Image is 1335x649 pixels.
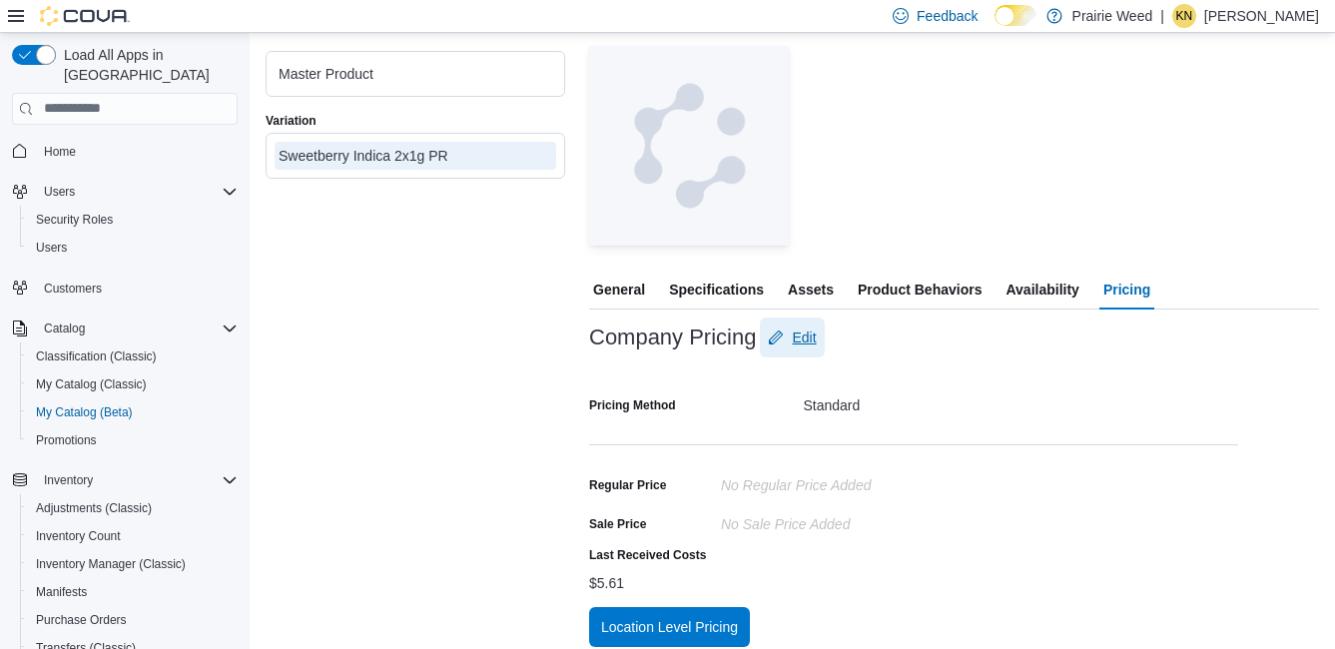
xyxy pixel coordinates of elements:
[1103,270,1150,310] span: Pricing
[40,6,130,26] img: Cova
[36,500,152,516] span: Adjustments (Classic)
[4,178,246,206] button: Users
[917,6,978,26] span: Feedback
[589,325,756,349] h3: Company Pricing
[36,180,83,204] button: Users
[995,5,1036,26] input: Dark Mode
[28,208,121,232] a: Security Roles
[4,466,246,494] button: Inventory
[44,184,75,200] span: Users
[36,376,147,392] span: My Catalog (Classic)
[36,584,87,600] span: Manifests
[279,145,552,165] div: Sweetberry Indica 2x1g PR
[44,281,102,297] span: Customers
[788,270,834,310] span: Assets
[589,397,676,413] label: Pricing Method
[28,372,155,396] a: My Catalog (Classic)
[20,206,246,234] button: Security Roles
[28,372,238,396] span: My Catalog (Classic)
[858,270,982,310] span: Product Behaviors
[20,234,246,262] button: Users
[20,606,246,634] button: Purchase Orders
[1005,270,1078,310] span: Availability
[36,277,110,301] a: Customers
[266,112,317,128] label: Variation
[36,432,97,448] span: Promotions
[36,468,238,492] span: Inventory
[20,370,246,398] button: My Catalog (Classic)
[28,400,141,424] a: My Catalog (Beta)
[28,400,238,424] span: My Catalog (Beta)
[20,522,246,550] button: Inventory Count
[44,144,76,160] span: Home
[589,547,706,563] label: Last Received Costs
[20,578,246,606] button: Manifests
[36,468,101,492] button: Inventory
[36,212,113,228] span: Security Roles
[1160,4,1164,28] p: |
[28,608,135,632] a: Purchase Orders
[804,389,1239,413] div: Standard
[28,580,238,604] span: Manifests
[4,274,246,303] button: Customers
[28,344,165,368] a: Classification (Classic)
[36,348,157,364] span: Classification (Classic)
[36,556,186,572] span: Inventory Manager (Classic)
[28,496,238,520] span: Adjustments (Classic)
[56,45,238,85] span: Load All Apps in [GEOGRAPHIC_DATA]
[1176,4,1193,28] span: KN
[36,317,238,340] span: Catalog
[1072,4,1153,28] p: Prairie Weed
[20,342,246,370] button: Classification (Classic)
[20,494,246,522] button: Adjustments (Classic)
[28,496,160,520] a: Adjustments (Classic)
[589,516,646,532] label: Sale Price
[760,318,824,357] button: Edit
[28,236,238,260] span: Users
[669,270,764,310] span: Specifications
[589,46,789,246] img: Image for Cova Placeholder
[36,612,127,628] span: Purchase Orders
[36,180,238,204] span: Users
[36,317,93,340] button: Catalog
[36,404,133,420] span: My Catalog (Beta)
[279,63,552,83] div: Master Product
[589,477,666,493] label: Regular Price
[20,550,246,578] button: Inventory Manager (Classic)
[28,524,238,548] span: Inventory Count
[44,321,85,336] span: Catalog
[28,580,95,604] a: Manifests
[28,344,238,368] span: Classification (Classic)
[589,607,750,647] button: Location Level Pricing
[36,240,67,256] span: Users
[28,524,129,548] a: Inventory Count
[721,469,989,493] div: No Regular Price added
[44,472,93,488] span: Inventory
[4,137,246,166] button: Home
[4,315,246,342] button: Catalog
[28,428,105,452] a: Promotions
[1172,4,1196,28] div: Kristen Neufeld
[36,276,238,301] span: Customers
[28,552,238,576] span: Inventory Manager (Classic)
[28,552,194,576] a: Inventory Manager (Classic)
[589,567,857,591] div: $5.61
[20,398,246,426] button: My Catalog (Beta)
[36,140,84,164] a: Home
[28,608,238,632] span: Purchase Orders
[28,236,75,260] a: Users
[36,528,121,544] span: Inventory Count
[593,270,645,310] span: General
[792,327,816,347] span: Edit
[28,208,238,232] span: Security Roles
[20,426,246,454] button: Promotions
[721,508,989,532] div: No Sale Price added
[1204,4,1319,28] p: [PERSON_NAME]
[601,617,738,637] span: Location Level Pricing
[995,26,996,27] span: Dark Mode
[28,428,238,452] span: Promotions
[36,139,238,164] span: Home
